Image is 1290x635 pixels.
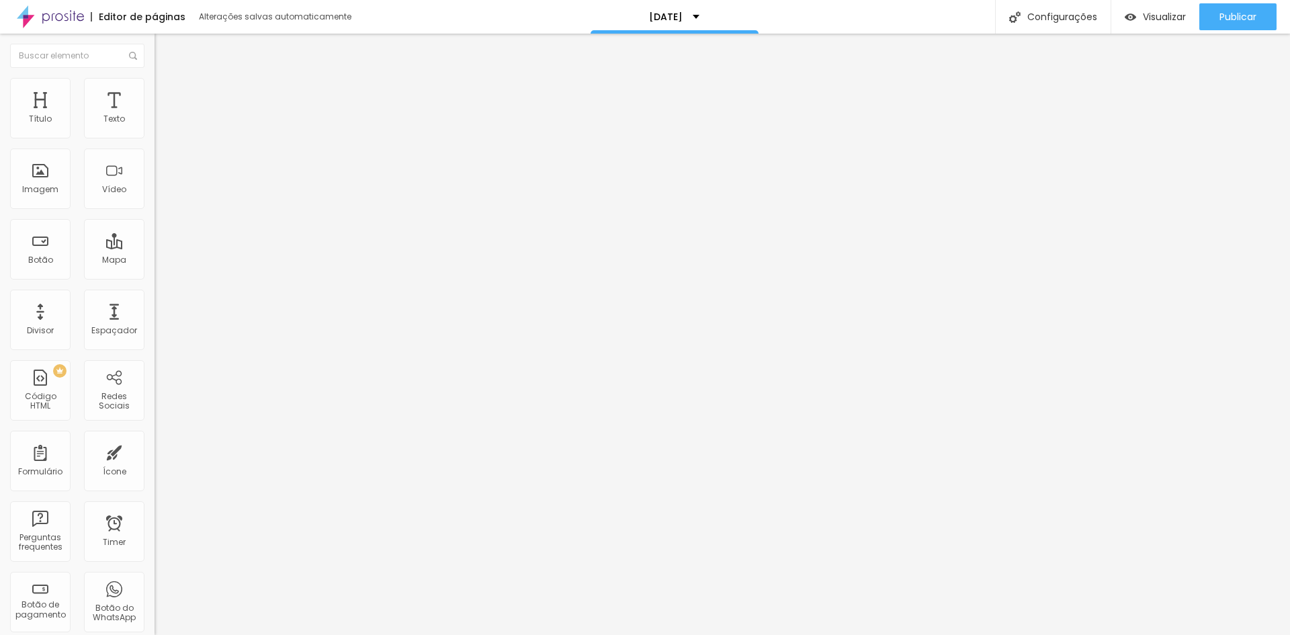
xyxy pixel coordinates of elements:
div: Divisor [27,326,54,335]
div: Editor de páginas [91,12,185,22]
iframe: Editor [155,34,1290,635]
div: Botão de pagamento [13,600,67,620]
div: Mapa [102,255,126,265]
div: Imagem [22,185,58,194]
img: Icone [129,52,137,60]
div: Ícone [103,467,126,476]
div: Texto [103,114,125,124]
div: Espaçador [91,326,137,335]
div: Perguntas frequentes [13,533,67,552]
div: Título [29,114,52,124]
p: [DATE] [649,12,683,22]
div: Formulário [18,467,62,476]
span: Visualizar [1143,11,1186,22]
img: view-1.svg [1125,11,1136,23]
div: Alterações salvas automaticamente [199,13,353,21]
div: Código HTML [13,392,67,411]
div: Redes Sociais [87,392,140,411]
button: Publicar [1199,3,1277,30]
img: Icone [1009,11,1021,23]
div: Botão [28,255,53,265]
button: Visualizar [1111,3,1199,30]
div: Timer [103,538,126,547]
span: Publicar [1219,11,1256,22]
input: Buscar elemento [10,44,144,68]
div: Botão do WhatsApp [87,603,140,623]
div: Vídeo [102,185,126,194]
